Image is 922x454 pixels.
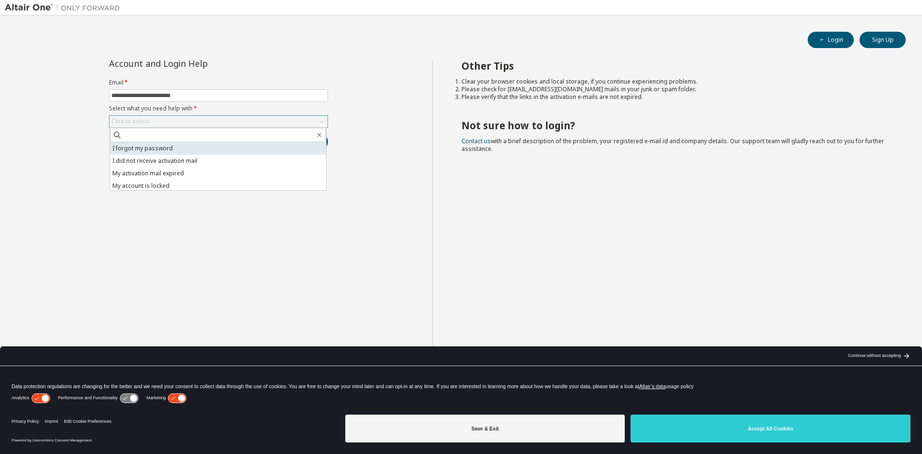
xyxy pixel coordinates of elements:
[461,78,889,86] li: Clear your browser cookies and local storage, if you continue experiencing problems.
[461,93,889,101] li: Please verify that the links in the activation e-mails are not expired.
[461,137,884,153] span: with a brief description of the problem, your registered e-mail id and company details. Our suppo...
[109,116,328,127] div: Click to select
[808,32,854,48] button: Login
[860,32,906,48] button: Sign Up
[111,118,149,125] div: Click to select
[110,142,326,155] li: I forgot my password
[461,86,889,93] li: Please check for [EMAIL_ADDRESS][DOMAIN_NAME] mails in your junk or spam folder.
[109,79,328,86] label: Email
[109,60,284,67] div: Account and Login Help
[461,137,491,145] a: Contact us
[461,119,889,132] h2: Not sure how to login?
[109,105,328,112] label: Select what you need help with
[461,60,889,72] h2: Other Tips
[5,3,125,12] img: Altair One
